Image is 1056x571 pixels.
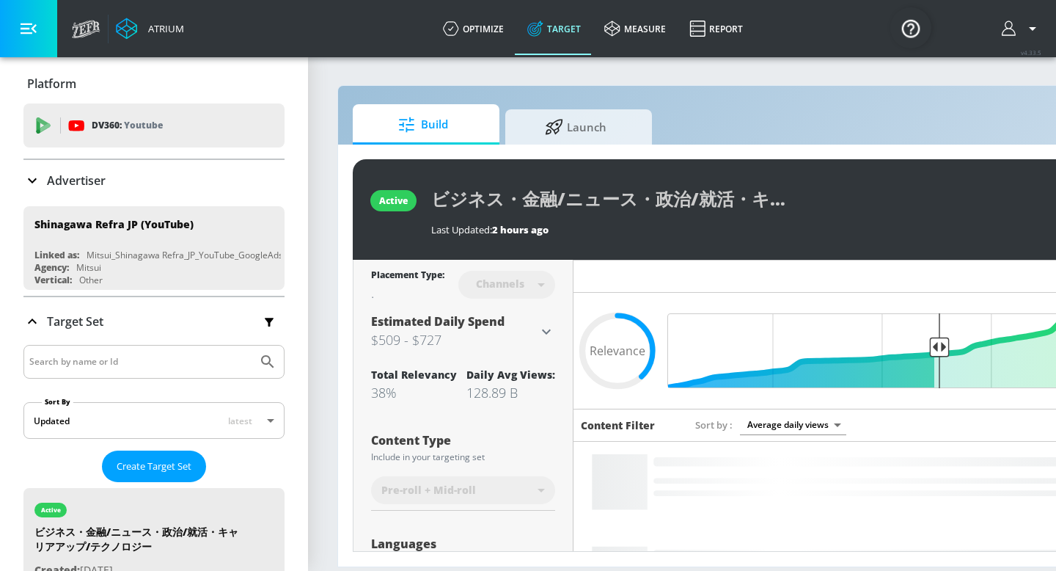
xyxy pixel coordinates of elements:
[23,103,285,148] div: DV360: Youtube
[371,313,555,350] div: Estimated Daily Spend$509 - $727
[371,269,444,284] div: Placement Type:
[27,76,76,92] p: Platform
[371,434,555,446] div: Content Type
[740,415,846,434] div: Average daily views
[431,2,516,55] a: optimize
[695,418,733,432] span: Sort by
[469,277,532,290] div: Channels
[593,2,678,55] a: measure
[371,538,555,550] div: Languages
[76,261,101,274] div: Mitsui
[102,451,206,482] button: Create Target Set
[34,217,194,231] div: Shinagawa Refra JP (YouTube)
[23,160,285,201] div: Advertiser
[520,109,631,145] span: Launch
[371,384,457,401] div: 38%
[581,418,655,432] h6: Content Filter
[142,22,184,35] div: Atrium
[124,117,163,133] p: Youtube
[371,453,555,462] div: Include in your targeting set
[23,63,285,104] div: Platform
[371,368,457,382] div: Total Relevancy
[492,223,549,236] span: 2 hours ago
[34,415,70,427] div: Updated
[367,107,479,142] span: Build
[34,274,72,286] div: Vertical:
[381,483,476,498] span: Pre-roll + Mid-roll
[92,117,163,134] p: DV360:
[379,194,408,207] div: active
[117,458,191,475] span: Create Target Set
[47,172,106,189] p: Advertiser
[678,2,755,55] a: Report
[516,2,593,55] a: Target
[590,345,645,357] span: Relevance
[34,261,69,274] div: Agency:
[466,368,555,382] div: Daily Avg Views:
[228,415,252,427] span: latest
[1021,48,1041,57] span: v 4.33.5
[23,297,285,346] div: Target Set
[34,249,79,261] div: Linked as:
[116,18,184,40] a: Atrium
[42,397,73,407] label: Sort By
[29,352,252,371] input: Search by name or Id
[47,313,103,330] p: Target Set
[23,206,285,290] div: Shinagawa Refra JP (YouTube)Linked as:Mitsui_Shinagawa Refra_JP_YouTube_GoogleAdsAgency:MitsuiVer...
[87,249,283,261] div: Mitsui_Shinagawa Refra_JP_YouTube_GoogleAds
[371,330,538,350] h3: $509 - $727
[371,313,505,330] span: Estimated Daily Spend
[41,506,61,514] div: active
[466,384,555,401] div: 128.89 B
[890,7,931,48] button: Open Resource Center
[79,274,103,286] div: Other
[34,525,240,561] div: ビジネス・金融/ニュース・政治/就活・キャリアアップ/テクノロジー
